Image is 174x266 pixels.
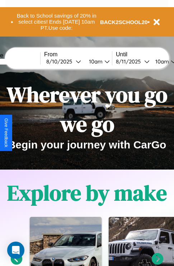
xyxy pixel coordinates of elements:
[85,58,104,65] div: 10am
[46,58,76,65] div: 8 / 10 / 2025
[7,178,167,208] h1: Explore by make
[116,58,144,65] div: 8 / 11 / 2025
[83,58,112,65] button: 10am
[44,51,112,58] label: From
[152,58,171,65] div: 10am
[4,118,9,147] div: Give Feedback
[100,19,148,25] b: BACK2SCHOOL20
[13,11,100,33] button: Back to School savings of 20% in select cities! Ends [DATE] 10am PT.Use code:
[7,242,24,259] div: Open Intercom Messenger
[44,58,83,65] button: 8/10/2025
